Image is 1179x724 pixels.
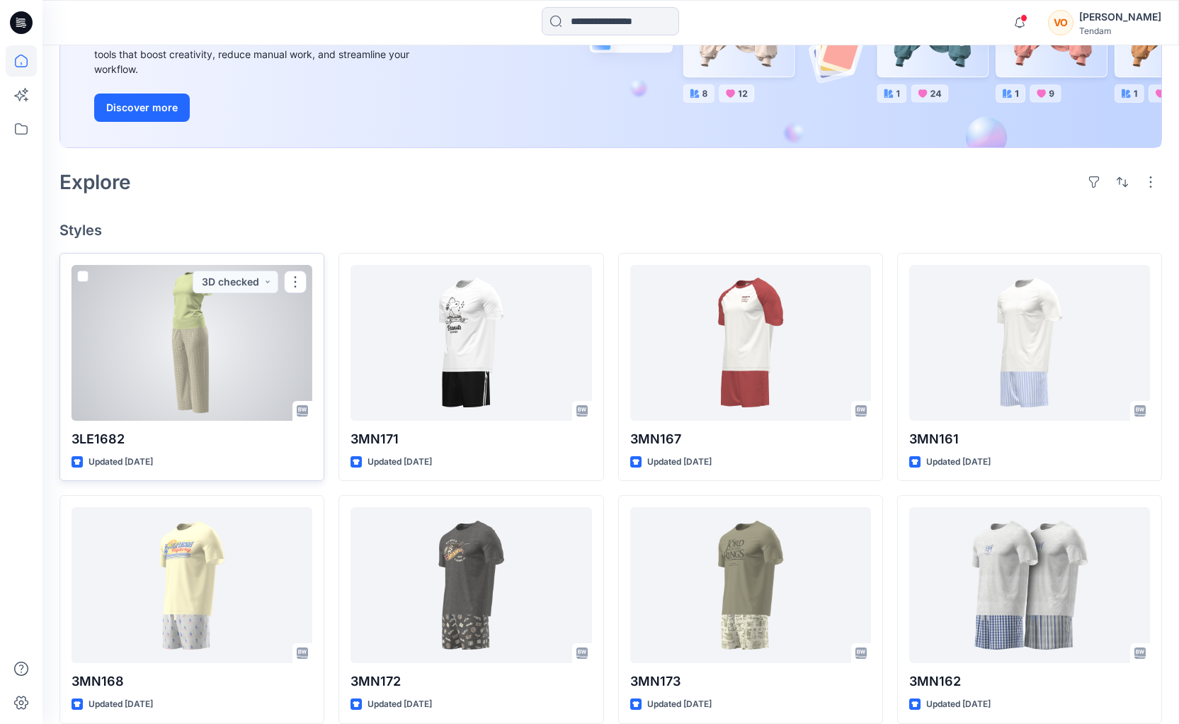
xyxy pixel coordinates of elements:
[647,455,712,470] p: Updated [DATE]
[89,697,153,712] p: Updated [DATE]
[59,171,131,193] h2: Explore
[909,507,1150,663] a: 3MN162
[630,429,871,449] p: 3MN167
[909,429,1150,449] p: 3MN161
[351,265,591,421] a: 3MN171
[647,697,712,712] p: Updated [DATE]
[1079,26,1161,36] div: Tendam
[59,222,1162,239] h4: Styles
[368,455,432,470] p: Updated [DATE]
[72,672,312,691] p: 3MN168
[94,32,413,77] div: Explore ideas faster and recolor styles at scale with AI-powered tools that boost creativity, red...
[72,507,312,663] a: 3MN168
[72,265,312,421] a: 3LE1682
[630,672,871,691] p: 3MN173
[630,265,871,421] a: 3MN167
[368,697,432,712] p: Updated [DATE]
[909,265,1150,421] a: 3MN161
[630,507,871,663] a: 3MN173
[926,455,991,470] p: Updated [DATE]
[89,455,153,470] p: Updated [DATE]
[926,697,991,712] p: Updated [DATE]
[94,94,190,122] button: Discover more
[94,94,413,122] a: Discover more
[72,429,312,449] p: 3LE1682
[351,507,591,663] a: 3MN172
[1079,9,1161,26] div: [PERSON_NAME]
[1048,10,1073,35] div: VO
[909,672,1150,691] p: 3MN162
[351,429,591,449] p: 3MN171
[351,672,591,691] p: 3MN172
